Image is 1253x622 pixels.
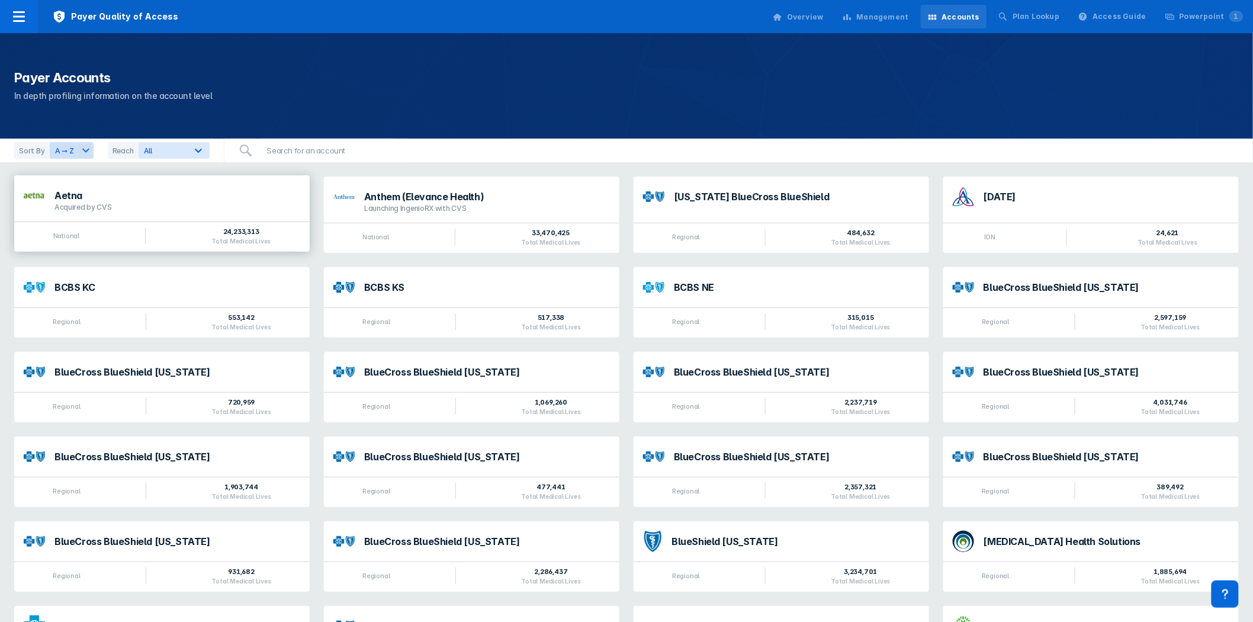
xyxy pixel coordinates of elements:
[982,318,1009,326] div: Regional
[24,367,45,378] img: bcbs-az.png
[831,323,891,331] div: Total Medical Lives
[53,487,80,495] div: Regional
[54,191,300,200] div: Aetna
[1141,323,1200,331] div: Total Medical Lives
[787,12,824,23] div: Overview
[364,367,610,377] div: BlueCross BlueShield [US_STATE]
[24,277,45,298] img: bcbs-kansas-city.png
[50,145,79,156] div: A ➞ Z
[984,367,1229,377] div: BlueCross BlueShield [US_STATE]
[14,69,1239,86] h1: Payer Accounts
[672,233,699,241] div: Regional
[212,313,271,322] div: 553,142
[53,318,80,326] div: Regional
[984,537,1229,546] div: [MEDICAL_DATA] Health Solutions
[324,267,619,338] a: BCBS KSRegional517,338Total Medical Lives
[522,578,581,585] div: Total Medical Lives
[643,451,664,463] img: bcbs-nc.png
[211,238,271,245] div: Total Medical Lives
[521,228,580,238] div: 33,470,425
[982,487,1009,495] div: Regional
[53,402,80,411] div: Regional
[362,572,390,580] div: Regional
[644,531,661,552] img: bs-ca.png
[364,537,610,546] div: BlueCross BlueShield [US_STATE]
[53,232,79,240] div: National
[634,352,929,422] a: BlueCross BlueShield [US_STATE]Regional2,237,719Total Medical Lives
[364,452,610,461] div: BlueCross BlueShield [US_STATE]
[1141,482,1200,492] div: 389,492
[212,482,271,492] div: 1,903,744
[522,567,581,576] div: 2,286,437
[1212,581,1239,608] div: Contact Support
[54,452,300,461] div: BlueCross BlueShield [US_STATE]
[24,451,45,463] img: bcbs-mn.png
[14,437,310,507] a: BlueCross BlueShield [US_STATE]Regional1,903,744Total Medical Lives
[54,283,300,292] div: BCBS KC
[921,5,987,28] a: Accounts
[24,536,45,547] img: bcbs-sc.png
[942,12,980,23] div: Accounts
[672,402,699,411] div: Regional
[634,267,929,338] a: BCBS NERegional315,015Total Medical Lives
[324,177,619,253] a: Anthem (Elevance Health)Launching IngenioRX with CVSNational33,470,425Total Medical Lives
[522,408,581,415] div: Total Medical Lives
[14,521,310,592] a: BlueCross BlueShield [US_STATE]Regional931,682Total Medical Lives
[212,397,271,407] div: 720,959
[324,521,619,592] a: BlueCross BlueShield [US_STATE]Regional2,286,437Total Medical Lives
[674,452,920,461] div: BlueCross BlueShield [US_STATE]
[943,352,1239,422] a: BlueCross BlueShield [US_STATE]Regional4,031,746Total Medical Lives
[672,572,699,580] div: Regional
[953,451,974,463] img: bcbs-ri.png
[984,283,1229,292] div: BlueCross BlueShield [US_STATE]
[674,192,920,201] div: [US_STATE] BlueCross BlueShield
[836,5,916,28] a: Management
[672,537,920,546] div: BlueShield [US_STATE]
[522,493,581,500] div: Total Medical Lives
[1141,408,1200,415] div: Total Medical Lives
[831,408,891,415] div: Total Medical Lives
[831,578,891,585] div: Total Medical Lives
[943,437,1239,507] a: BlueCross BlueShield [US_STATE]Regional389,492Total Medical Lives
[14,177,310,253] a: AetnaAcquired by CVSNational24,233,313Total Medical Lives
[362,402,390,411] div: Regional
[643,367,664,378] img: bcbs-ma.png
[1229,11,1244,22] span: 1
[324,437,619,507] a: BlueCross BlueShield [US_STATE]Regional477,441Total Medical Lives
[260,139,394,162] input: Search for an account
[211,227,271,236] div: 24,233,313
[363,233,389,241] div: National
[953,282,974,293] img: bcbs-al.png
[984,452,1229,461] div: BlueCross BlueShield [US_STATE]
[50,142,94,159] button: A ➞ Z
[1180,11,1244,22] div: Powerpoint
[831,567,891,576] div: 3,234,701
[1138,239,1197,246] div: Total Medical Lives
[1141,313,1200,322] div: 2,597,159
[943,521,1239,592] a: [MEDICAL_DATA] Health SolutionsRegional1,885,694Total Medical Lives
[1138,228,1197,238] div: 24,621
[14,352,310,422] a: BlueCross BlueShield [US_STATE]Regional720,959Total Medical Lives
[522,482,581,492] div: 477,441
[1013,11,1059,22] div: Plan Lookup
[522,397,581,407] div: 1,069,260
[212,493,271,500] div: Total Medical Lives
[831,482,891,492] div: 2,357,321
[108,142,139,159] div: Reach
[643,191,664,203] img: bcbs-ar.png
[672,487,699,495] div: Regional
[1141,397,1200,407] div: 4,031,746
[984,192,1229,201] div: [DATE]
[674,367,920,377] div: BlueCross BlueShield [US_STATE]
[634,437,929,507] a: BlueCross BlueShield [US_STATE]Regional2,357,321Total Medical Lives
[522,323,581,331] div: Total Medical Lives
[212,578,271,585] div: Total Medical Lives
[857,12,909,23] div: Management
[364,283,610,292] div: BCBS KS
[144,146,152,155] span: All
[522,313,581,322] div: 517,338
[24,193,45,198] img: aetna.png
[672,318,699,326] div: Regional
[362,318,390,326] div: Regional
[674,283,920,292] div: BCBS NE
